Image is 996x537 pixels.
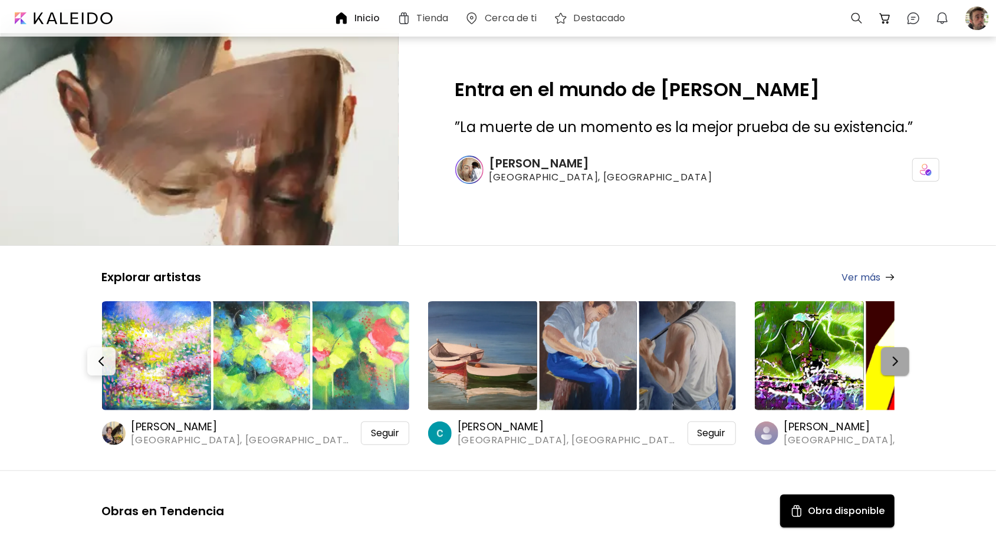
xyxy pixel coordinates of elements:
[935,11,949,25] img: bellIcon
[698,427,726,439] span: Seguir
[755,301,864,410] img: https://cdn.kaleido.art/CDN/Artwork/175528/Thumbnail/large.webp?updated=777940
[102,503,225,519] h5: Obras en Tendencia
[489,171,712,184] span: [GEOGRAPHIC_DATA], [GEOGRAPHIC_DATA]
[132,420,353,434] h6: [PERSON_NAME]
[627,301,736,410] img: https://cdn.kaleido.art/CDN/Artwork/176392/Thumbnail/medium.webp?updated=782495
[455,118,939,137] h3: ” ”
[878,11,892,25] img: cart
[461,117,908,137] span: La muerte de un momento es la mejor prueba de su existencia.
[371,427,399,439] span: Seguir
[688,421,736,445] div: Seguir
[527,301,636,410] img: https://cdn.kaleido.art/CDN/Artwork/176205/Thumbnail/medium.webp?updated=781281
[94,354,109,368] img: Prev-button
[554,11,630,25] a: Destacado
[428,301,537,410] img: https://cdn.kaleido.art/CDN/Artwork/176073/Thumbnail/large.webp?updated=780621
[881,347,909,375] button: Next-button
[455,156,939,184] a: [PERSON_NAME][GEOGRAPHIC_DATA], [GEOGRAPHIC_DATA]icon
[354,14,380,23] h6: Inicio
[906,11,921,25] img: chatIcon
[417,14,449,23] h6: Tienda
[201,301,310,410] img: https://cdn.kaleido.art/CDN/Artwork/176397/Thumbnail/medium.webp?updated=782515
[932,8,952,28] button: bellIcon
[886,274,895,281] img: arrow-right
[334,11,385,25] a: Inicio
[428,299,736,447] a: https://cdn.kaleido.art/CDN/Artwork/176073/Thumbnail/large.webp?updated=780621https://cdn.kaleido...
[458,420,679,434] h6: [PERSON_NAME]
[397,11,453,25] a: Tienda
[455,80,939,99] h2: Entra en el mundo de [PERSON_NAME]
[87,347,116,375] button: Prev-button
[132,434,353,447] span: [GEOGRAPHIC_DATA], [GEOGRAPHIC_DATA]
[790,504,804,518] img: Available Art
[489,156,712,171] h6: [PERSON_NAME]
[300,301,409,410] img: https://cdn.kaleido.art/CDN/Artwork/176398/Thumbnail/medium.webp?updated=782521
[465,11,541,25] a: Cerca de ti
[920,164,932,176] img: icon
[102,269,202,285] h5: Explorar artistas
[780,495,895,528] button: Available ArtObra disponible
[485,14,537,23] h6: Cerca de ti
[361,421,409,445] div: Seguir
[574,14,626,23] h6: Destacado
[102,299,410,447] a: https://cdn.kaleido.art/CDN/Artwork/176401/Thumbnail/large.webp?updated=782535https://cdn.kaleido...
[888,354,902,368] img: Next-button
[458,434,679,447] span: [GEOGRAPHIC_DATA], [GEOGRAPHIC_DATA]
[102,301,211,410] img: https://cdn.kaleido.art/CDN/Artwork/176401/Thumbnail/large.webp?updated=782535
[808,504,885,518] h5: Obra disponible
[842,270,895,285] a: Ver más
